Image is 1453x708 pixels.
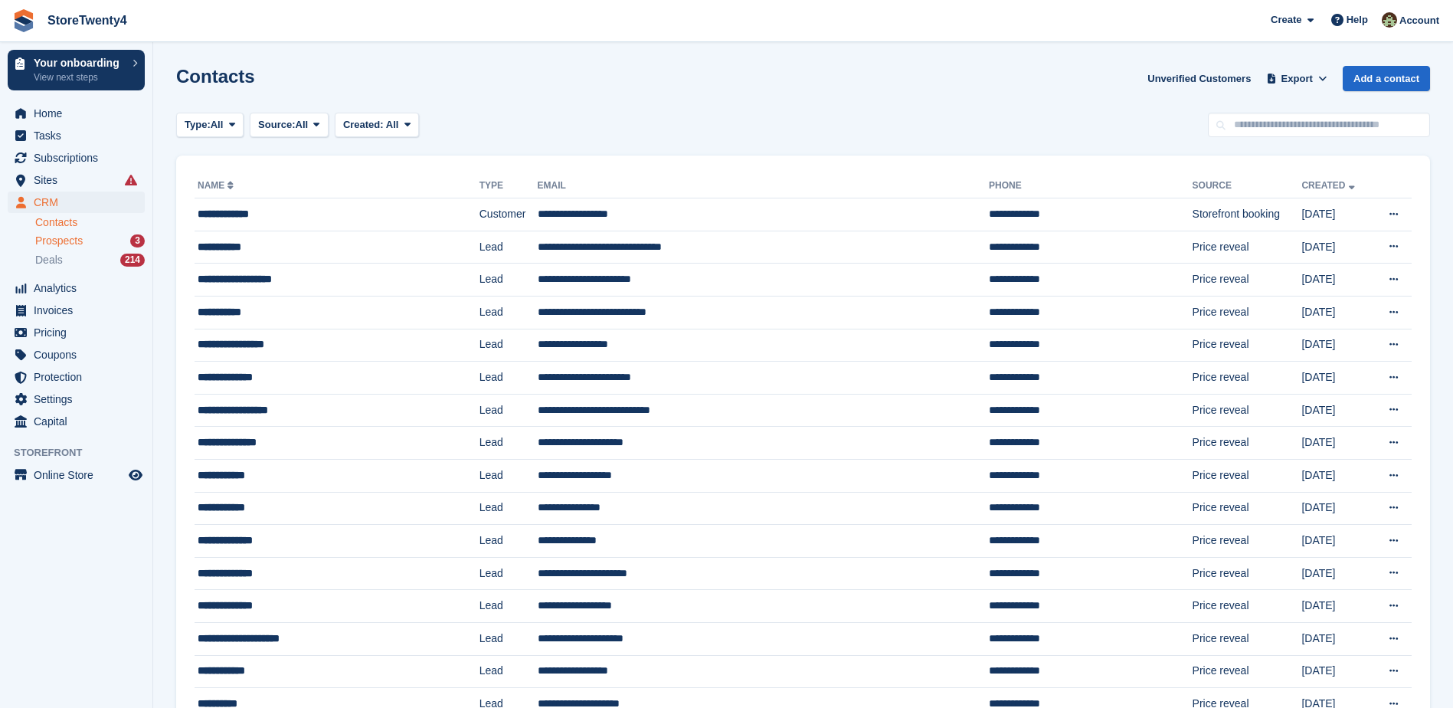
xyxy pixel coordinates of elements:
td: [DATE] [1301,198,1371,231]
span: Deals [35,253,63,267]
td: Price reveal [1193,394,1302,427]
a: menu [8,322,145,343]
div: 214 [120,254,145,267]
a: menu [8,464,145,486]
td: [DATE] [1301,525,1371,558]
td: Lead [479,231,538,264]
td: Price reveal [1193,362,1302,395]
a: Add a contact [1343,66,1430,91]
td: [DATE] [1301,264,1371,297]
td: Price reveal [1193,492,1302,525]
span: Coupons [34,344,126,365]
span: Tasks [34,125,126,146]
span: Settings [34,388,126,410]
td: Lead [479,492,538,525]
td: Lead [479,362,538,395]
td: Price reveal [1193,264,1302,297]
span: Prospects [35,234,83,248]
td: Lead [479,329,538,362]
a: menu [8,344,145,365]
td: Lead [479,427,538,460]
button: Source: All [250,113,329,138]
td: Price reveal [1193,622,1302,655]
a: menu [8,125,145,146]
span: Help [1347,12,1368,28]
td: Price reveal [1193,557,1302,590]
a: StoreTwenty4 [41,8,133,33]
span: Protection [34,366,126,388]
td: Price reveal [1193,231,1302,264]
a: menu [8,300,145,321]
td: [DATE] [1301,362,1371,395]
td: [DATE] [1301,296,1371,329]
a: menu [8,192,145,213]
h1: Contacts [176,66,255,87]
td: Lead [479,394,538,427]
span: Account [1399,13,1439,28]
span: Capital [34,411,126,432]
td: Lead [479,264,538,297]
a: Name [198,180,237,191]
th: Email [538,174,990,198]
span: All [386,119,399,130]
td: Price reveal [1193,329,1302,362]
td: Lead [479,590,538,623]
td: [DATE] [1301,655,1371,688]
td: Lead [479,622,538,655]
a: Unverified Customers [1141,66,1257,91]
a: menu [8,277,145,299]
span: Storefront [14,445,152,461]
a: menu [8,103,145,124]
a: Created [1301,180,1357,191]
td: Lead [479,459,538,492]
td: Lead [479,296,538,329]
a: Prospects 3 [35,233,145,249]
a: menu [8,169,145,191]
button: Export [1263,66,1330,91]
span: Analytics [34,277,126,299]
a: menu [8,147,145,169]
span: Export [1281,71,1313,87]
td: Price reveal [1193,525,1302,558]
td: Lead [479,557,538,590]
button: Type: All [176,113,244,138]
td: Lead [479,525,538,558]
td: Price reveal [1193,459,1302,492]
td: [DATE] [1301,394,1371,427]
td: [DATE] [1301,459,1371,492]
td: Price reveal [1193,590,1302,623]
span: Subscriptions [34,147,126,169]
p: View next steps [34,70,125,84]
th: Type [479,174,538,198]
a: menu [8,366,145,388]
a: menu [8,388,145,410]
span: All [296,117,309,133]
p: Your onboarding [34,57,125,68]
span: Home [34,103,126,124]
td: Storefront booking [1193,198,1302,231]
span: All [211,117,224,133]
span: Invoices [34,300,126,321]
td: [DATE] [1301,590,1371,623]
td: Price reveal [1193,427,1302,460]
a: Preview store [126,466,145,484]
td: [DATE] [1301,557,1371,590]
td: [DATE] [1301,622,1371,655]
td: [DATE] [1301,492,1371,525]
span: Type: [185,117,211,133]
td: [DATE] [1301,427,1371,460]
th: Source [1193,174,1302,198]
td: Customer [479,198,538,231]
td: [DATE] [1301,231,1371,264]
button: Created: All [335,113,419,138]
span: Pricing [34,322,126,343]
span: CRM [34,192,126,213]
th: Phone [989,174,1193,198]
a: Your onboarding View next steps [8,50,145,90]
a: Contacts [35,215,145,230]
td: Lead [479,655,538,688]
span: Sites [34,169,126,191]
td: [DATE] [1301,329,1371,362]
img: Lee Hanlon [1382,12,1397,28]
div: 3 [130,234,145,247]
